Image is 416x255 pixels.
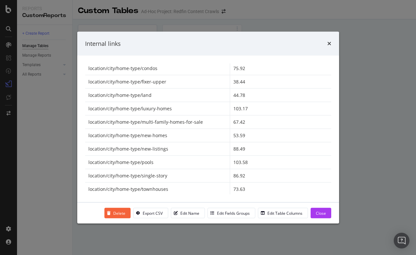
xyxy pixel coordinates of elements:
[133,208,168,218] button: Export CSV
[85,62,230,75] td: location/city/home-type/condos
[77,31,339,224] div: modal
[316,210,326,216] div: Close
[143,210,163,216] div: Export CSV
[327,39,331,48] div: times
[85,75,230,88] td: location/city/home-type/fixer-upper
[85,88,230,102] td: location/city/home-type/land
[230,62,331,75] td: 75.92
[85,39,121,48] div: Internal links
[217,210,250,216] div: Edit Fields Groups
[104,208,131,218] button: Delete
[208,208,255,218] button: Edit Fields Groups
[230,88,331,102] td: 44.78
[230,142,331,155] td: 88.49
[180,210,199,216] div: Edit Name
[85,182,230,196] td: location/city/home-type/townhouses
[267,210,302,216] div: Edit Table Columns
[230,182,331,196] td: 73.63
[230,169,331,182] td: 86.92
[171,208,205,218] button: Edit Name
[113,210,125,216] div: Delete
[85,142,230,155] td: location/city/home-type/new-listings
[230,102,331,115] td: 103.17
[85,102,230,115] td: location/city/home-type/luxury-homes
[85,115,230,129] td: location/city/home-type/multi-family-homes-for-sale
[230,155,331,169] td: 103.58
[230,129,331,142] td: 53.59
[230,115,331,129] td: 67.42
[85,169,230,182] td: location/city/home-type/single-story
[311,208,331,218] button: Close
[85,155,230,169] td: location/city/home-type/pools
[394,233,409,248] div: Open Intercom Messenger
[230,75,331,88] td: 38.44
[85,129,230,142] td: location/city/home-type/new-homes
[258,208,308,218] button: Edit Table Columns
